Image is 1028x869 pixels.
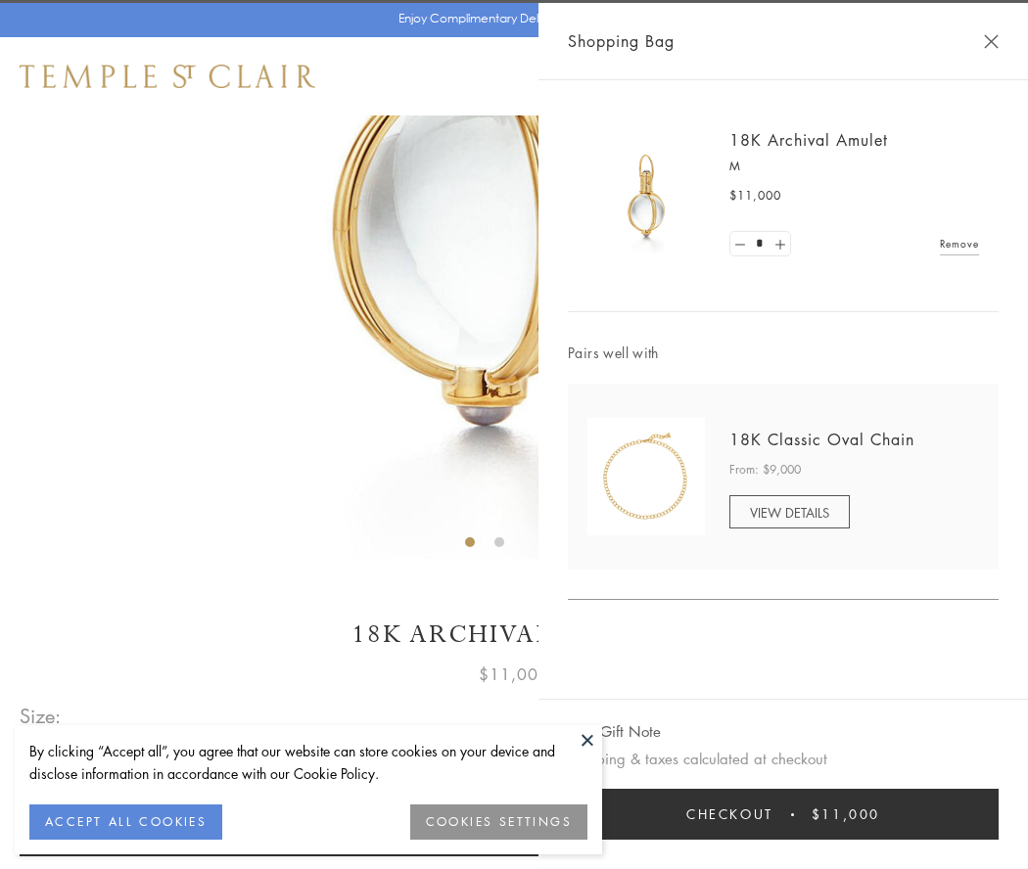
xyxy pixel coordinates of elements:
[729,429,914,450] a: 18K Classic Oval Chain
[20,700,63,732] span: Size:
[770,232,789,256] a: Set quantity to 2
[940,233,979,254] a: Remove
[730,232,750,256] a: Set quantity to 0
[750,503,829,522] span: VIEW DETAILS
[729,186,781,206] span: $11,000
[729,157,979,176] p: M
[568,747,999,771] p: Shipping & taxes calculated at checkout
[479,662,549,687] span: $11,000
[568,28,675,54] span: Shopping Bag
[729,495,850,528] a: VIEW DETAILS
[20,617,1008,652] h1: 18K Archival Amulet
[812,803,880,825] span: $11,000
[568,342,999,364] span: Pairs well with
[568,719,661,744] button: Add Gift Note
[729,129,888,151] a: 18K Archival Amulet
[729,460,801,480] span: From: $9,000
[686,803,773,825] span: Checkout
[984,34,999,49] button: Close Shopping Bag
[29,740,587,785] div: By clicking “Accept all”, you agree that our website can store cookies on your device and disclos...
[587,418,705,535] img: N88865-OV18
[29,804,222,840] button: ACCEPT ALL COOKIES
[410,804,587,840] button: COOKIES SETTINGS
[398,9,621,28] p: Enjoy Complimentary Delivery & Returns
[20,65,315,88] img: Temple St. Clair
[587,137,705,254] img: 18K Archival Amulet
[568,789,999,840] button: Checkout $11,000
